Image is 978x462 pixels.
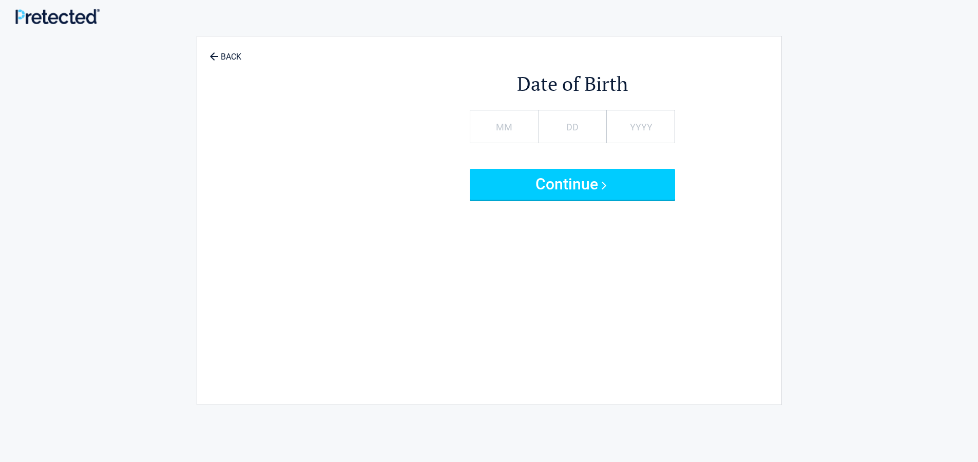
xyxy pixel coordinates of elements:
[470,169,675,200] button: Continue
[207,43,243,61] a: BACK
[15,9,100,24] img: Main Logo
[566,120,579,134] label: DD
[496,120,512,134] label: MM
[337,71,808,97] h2: Date of Birth
[630,120,653,134] label: YYYY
